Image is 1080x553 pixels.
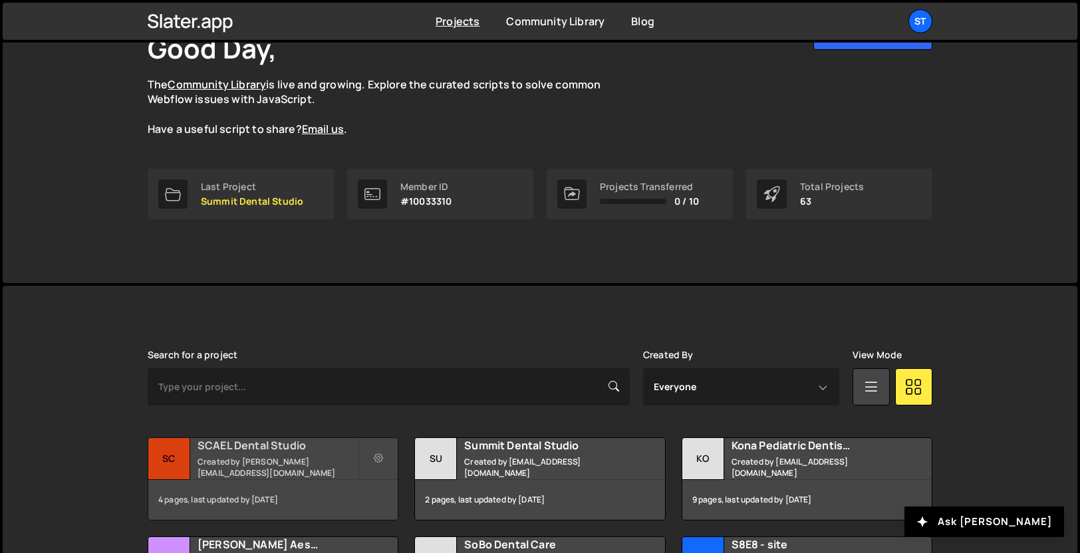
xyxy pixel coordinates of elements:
[201,181,303,192] div: Last Project
[732,537,892,552] h2: S8E8 - site
[436,14,479,29] a: Projects
[682,480,932,520] div: 9 pages, last updated by [DATE]
[400,196,452,207] p: #10033310
[302,122,344,136] a: Email us
[682,437,932,520] a: Ko Kona Pediatric Dentistry Created by [EMAIL_ADDRESS][DOMAIN_NAME] 9 pages, last updated by [DATE]
[904,506,1064,537] button: Ask [PERSON_NAME]
[148,438,190,480] div: SC
[643,350,694,360] label: Created By
[908,9,932,33] a: St
[414,437,665,520] a: Su Summit Dental Studio Created by [EMAIL_ADDRESS][DOMAIN_NAME] 2 pages, last updated by [DATE]
[201,196,303,207] p: Summit Dental Studio
[148,350,237,360] label: Search for a project
[853,350,902,360] label: View Mode
[148,437,398,520] a: SC SCAEL Dental Studio Created by [PERSON_NAME][EMAIL_ADDRESS][DOMAIN_NAME] 4 pages, last updated...
[148,368,630,405] input: Type your project...
[732,438,892,453] h2: Kona Pediatric Dentistry
[800,196,864,207] p: 63
[148,169,334,219] a: Last Project Summit Dental Studio
[464,438,624,453] h2: Summit Dental Studio
[168,77,266,92] a: Community Library
[415,438,457,480] div: Su
[464,537,624,552] h2: SoBo Dental Care
[148,30,277,66] h1: Good Day,
[198,537,358,552] h2: [PERSON_NAME] Aesthetic
[732,456,892,479] small: Created by [EMAIL_ADDRESS][DOMAIN_NAME]
[464,456,624,479] small: Created by [EMAIL_ADDRESS][DOMAIN_NAME]
[415,480,664,520] div: 2 pages, last updated by [DATE]
[400,181,452,192] div: Member ID
[800,181,864,192] div: Total Projects
[631,14,654,29] a: Blog
[148,480,398,520] div: 4 pages, last updated by [DATE]
[682,438,724,480] div: Ko
[198,456,358,479] small: Created by [PERSON_NAME][EMAIL_ADDRESS][DOMAIN_NAME]
[506,14,605,29] a: Community Library
[148,77,626,137] p: The is live and growing. Explore the curated scripts to solve common Webflow issues with JavaScri...
[198,438,358,453] h2: SCAEL Dental Studio
[674,196,699,207] span: 0 / 10
[600,181,699,192] div: Projects Transferred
